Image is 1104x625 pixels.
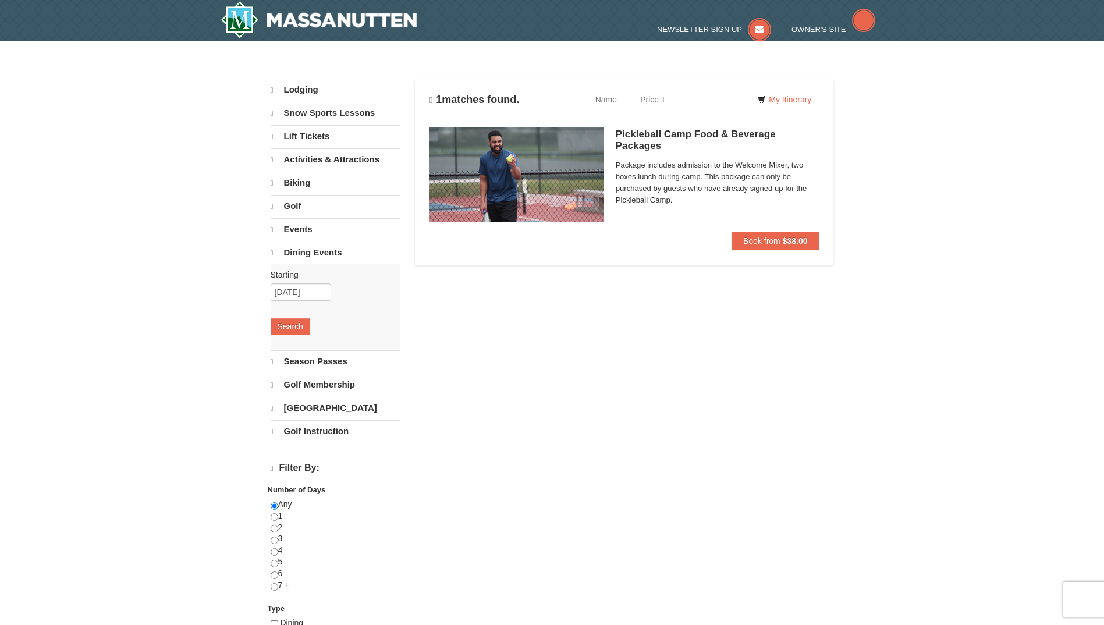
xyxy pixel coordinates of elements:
a: Activities & Attractions [271,148,400,171]
span: Package includes admission to the Welcome Mixer, two boxes lunch during camp. This package can on... [616,159,819,206]
span: Newsletter Sign Up [657,25,742,34]
a: Massanutten Resort [221,1,417,38]
div: Any 1 2 3 4 5 6 7 + [271,499,400,603]
label: Starting [271,269,392,280]
a: Price [631,88,673,111]
strong: Type [268,604,285,613]
a: Newsletter Sign Up [657,25,771,34]
span: Book from [743,236,780,246]
a: Season Passes [271,350,400,372]
a: Lift Tickets [271,125,400,147]
a: My Itinerary [750,91,825,108]
a: Golf [271,195,400,217]
a: Owner's Site [791,25,875,34]
a: Biking [271,172,400,194]
a: Name [587,88,631,111]
strong: Number of Days [268,485,326,494]
a: Events [271,218,400,240]
span: Owner's Site [791,25,846,34]
a: Lodging [271,79,400,101]
h5: Pickleball Camp Food & Beverage Packages [616,129,819,152]
button: Search [271,318,310,335]
strong: $38.00 [783,236,808,246]
a: Snow Sports Lessons [271,102,400,124]
a: Golf Instruction [271,420,400,442]
h4: Filter By: [271,463,400,474]
img: 6619865-210-a1589eef.jpg [429,127,604,222]
img: Massanutten Resort Logo [221,1,417,38]
a: [GEOGRAPHIC_DATA] [271,397,400,419]
button: Book from $38.00 [732,232,819,250]
a: Dining Events [271,242,400,264]
a: Golf Membership [271,374,400,396]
